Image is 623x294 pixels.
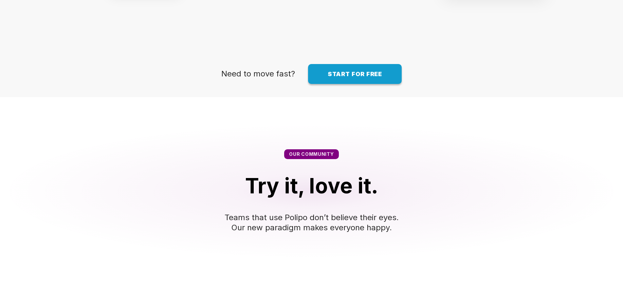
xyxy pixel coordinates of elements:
[245,173,378,198] span: Try it, love it.
[225,213,399,232] span: Teams that use Polipo don’t believe their eyes. Our new paradigm makes everyone happy.
[289,151,334,157] span: Our community
[328,71,382,77] span: Start for free
[308,64,402,84] a: Start for free
[221,69,295,78] span: Need to move fast?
